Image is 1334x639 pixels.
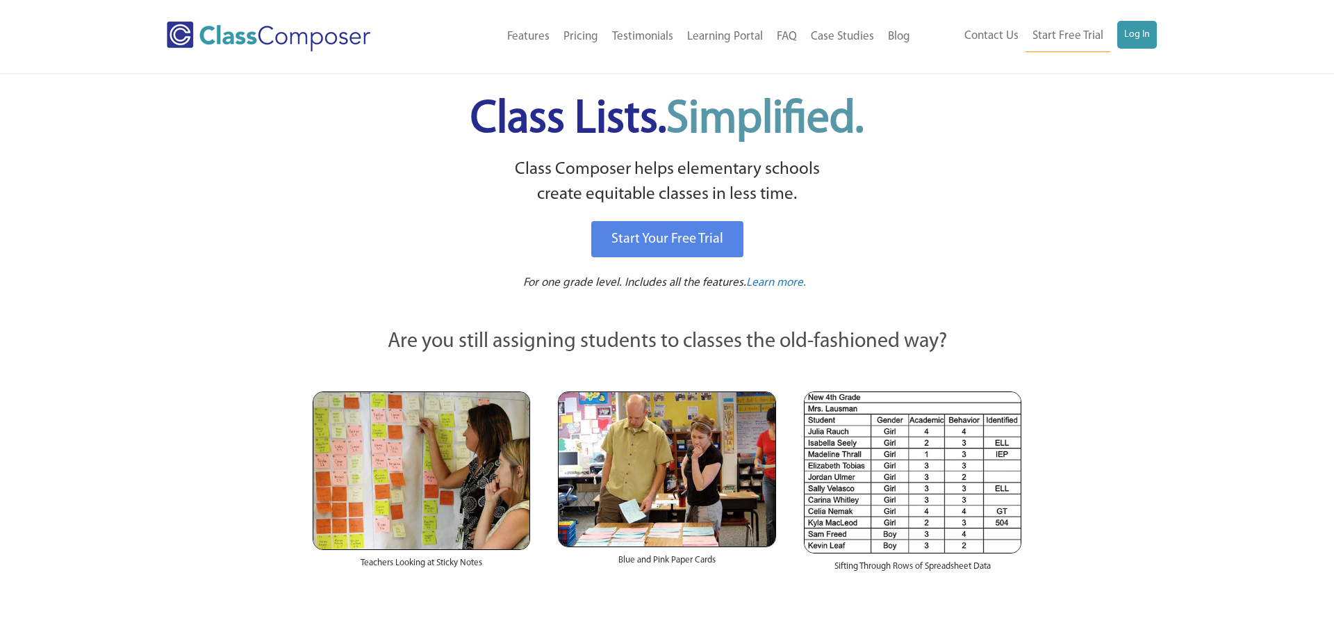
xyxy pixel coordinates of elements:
a: Features [500,22,557,52]
span: Learn more. [746,277,806,289]
a: Testimonials [605,22,680,52]
nav: Header Menu [917,21,1157,52]
a: FAQ [770,22,804,52]
span: Simplified. [666,97,864,143]
img: Blue and Pink Paper Cards [558,391,775,547]
div: Blue and Pink Paper Cards [558,547,775,581]
a: Blog [881,22,917,52]
span: For one grade level. Includes all the features. [523,277,746,289]
a: Log In [1117,21,1157,49]
nav: Header Menu [427,22,917,52]
img: Spreadsheets [804,391,1021,553]
p: Class Composer helps elementary schools create equitable classes in less time. [311,157,1023,208]
a: Contact Us [957,21,1026,51]
img: Teachers Looking at Sticky Notes [313,391,530,550]
div: Teachers Looking at Sticky Notes [313,550,530,583]
a: Start Free Trial [1026,21,1110,52]
div: Sifting Through Rows of Spreadsheet Data [804,553,1021,587]
a: Learn more. [746,275,806,292]
span: Start Your Free Trial [611,232,723,246]
a: Start Your Free Trial [591,221,743,257]
img: Class Composer [167,22,370,51]
p: Are you still assigning students to classes the old-fashioned way? [313,327,1021,357]
span: Class Lists. [470,97,864,143]
a: Learning Portal [680,22,770,52]
a: Pricing [557,22,605,52]
a: Case Studies [804,22,881,52]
